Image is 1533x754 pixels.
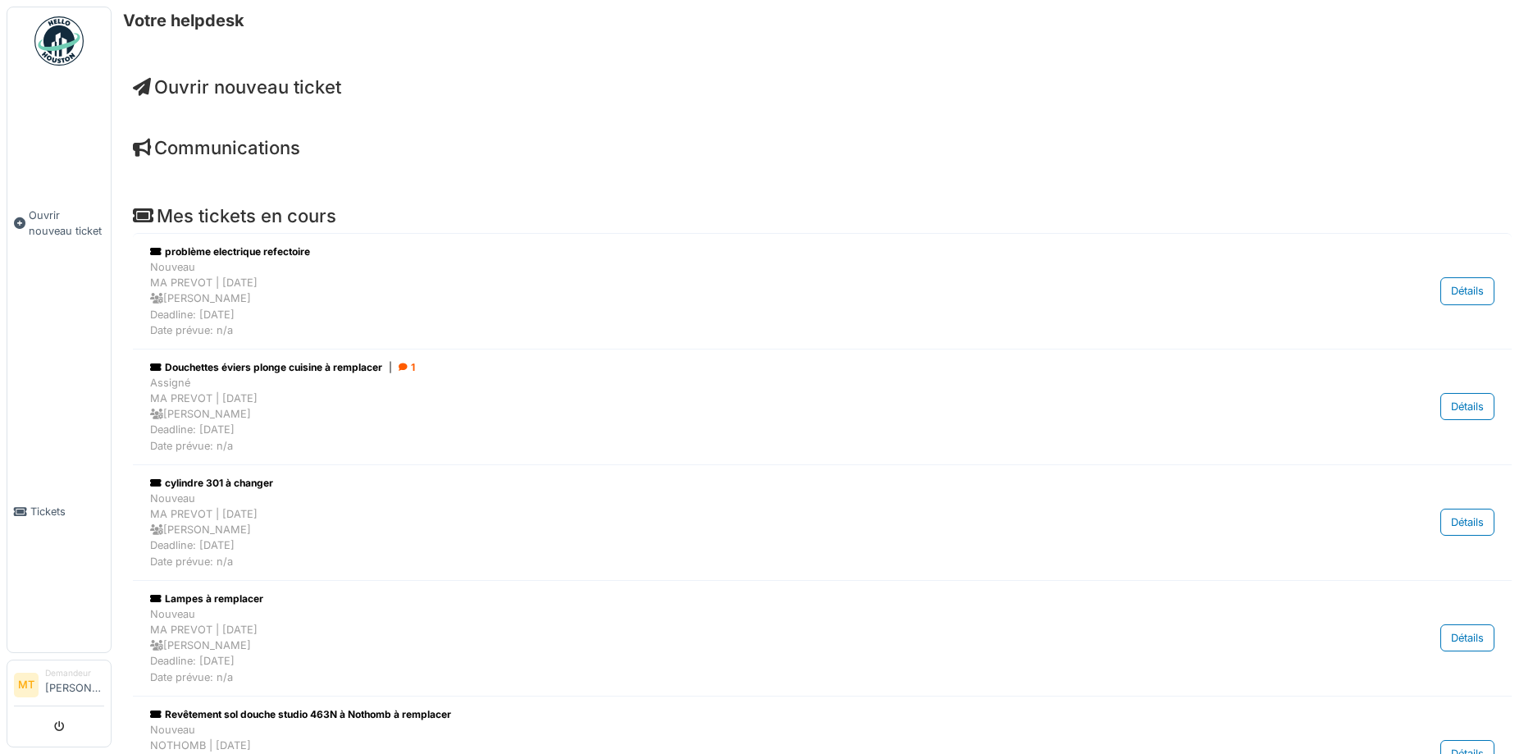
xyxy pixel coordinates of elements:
div: Lampes à remplacer [150,592,1297,606]
h4: Mes tickets en cours [133,205,1512,226]
a: cylindre 301 à changer NouveauMA PREVOT | [DATE] [PERSON_NAME]Deadline: [DATE]Date prévue: n/a Dé... [146,472,1499,573]
div: cylindre 301 à changer [150,476,1297,491]
div: 1 [399,360,415,375]
img: Badge_color-CXgf-gQk.svg [34,16,84,66]
div: Nouveau MA PREVOT | [DATE] [PERSON_NAME] Deadline: [DATE] Date prévue: n/a [150,259,1297,338]
a: Lampes à remplacer NouveauMA PREVOT | [DATE] [PERSON_NAME]Deadline: [DATE]Date prévue: n/a Détails [146,587,1499,689]
div: Nouveau MA PREVOT | [DATE] [PERSON_NAME] Deadline: [DATE] Date prévue: n/a [150,606,1297,685]
div: Demandeur [45,667,104,679]
div: Assigné MA PREVOT | [DATE] [PERSON_NAME] Deadline: [DATE] Date prévue: n/a [150,375,1297,454]
a: Ouvrir nouveau ticket [7,75,111,372]
div: problème electrique refectoire [150,244,1297,259]
li: MT [14,673,39,697]
div: Revêtement sol douche studio 463N à Nothomb à remplacer [150,707,1297,722]
a: problème electrique refectoire NouveauMA PREVOT | [DATE] [PERSON_NAME]Deadline: [DATE]Date prévue... [146,240,1499,342]
div: Nouveau MA PREVOT | [DATE] [PERSON_NAME] Deadline: [DATE] Date prévue: n/a [150,491,1297,569]
span: | [389,360,392,375]
li: [PERSON_NAME] [45,667,104,702]
a: Tickets [7,372,111,653]
div: Douchettes éviers plonge cuisine à remplacer [150,360,1297,375]
span: Ouvrir nouveau ticket [29,208,104,239]
a: Douchettes éviers plonge cuisine à remplacer| 1 AssignéMA PREVOT | [DATE] [PERSON_NAME]Deadline: ... [146,356,1499,458]
a: Ouvrir nouveau ticket [133,76,341,98]
h6: Votre helpdesk [123,11,244,30]
h4: Communications [133,137,1512,158]
div: Détails [1440,277,1494,304]
div: Détails [1440,624,1494,651]
div: Détails [1440,509,1494,536]
span: Tickets [30,504,104,519]
a: MT Demandeur[PERSON_NAME] [14,667,104,706]
div: Détails [1440,393,1494,420]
